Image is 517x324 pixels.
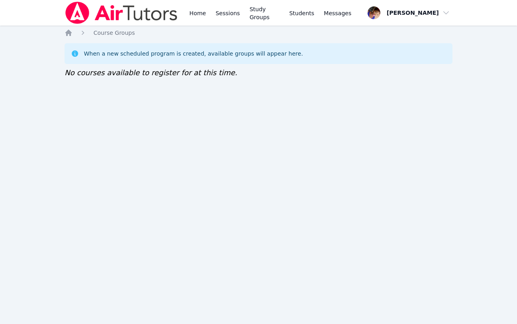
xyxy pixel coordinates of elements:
[324,9,351,17] span: Messages
[93,30,135,36] span: Course Groups
[65,2,178,24] img: Air Tutors
[84,50,303,58] div: When a new scheduled program is created, available groups will appear here.
[65,29,452,37] nav: Breadcrumb
[93,29,135,37] a: Course Groups
[65,68,237,77] span: No courses available to register for at this time.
